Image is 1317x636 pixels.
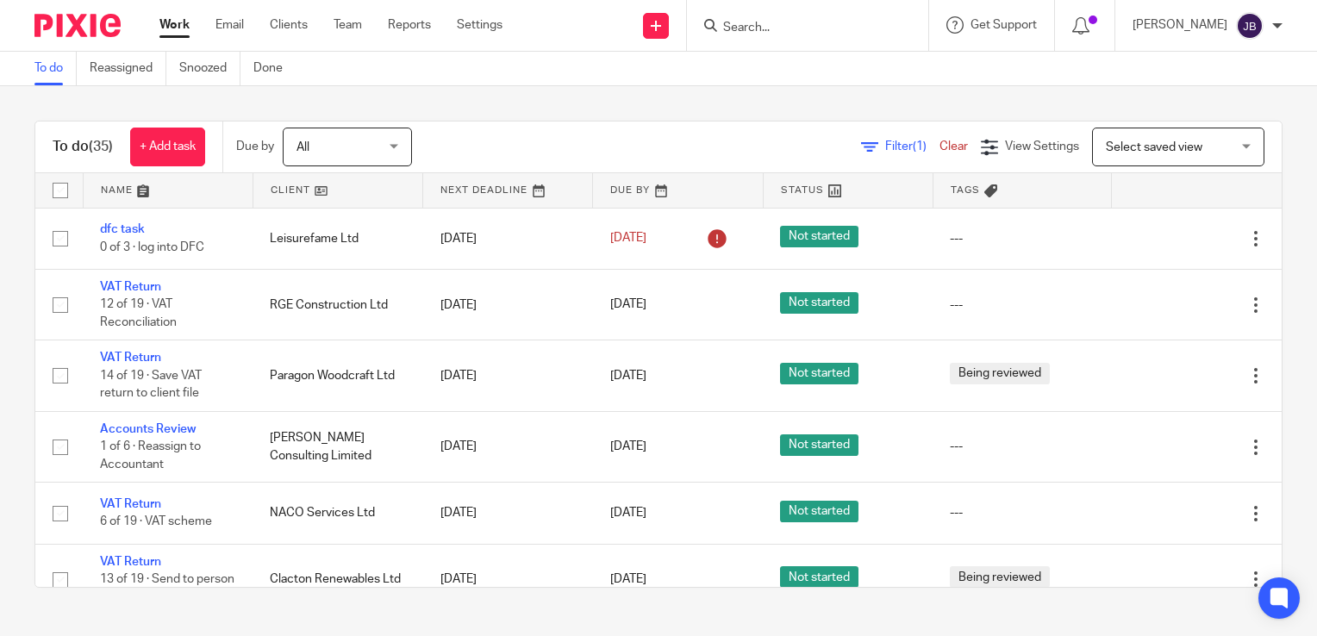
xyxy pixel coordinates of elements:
span: Not started [780,226,858,247]
td: Leisurefame Ltd [253,208,422,269]
a: Done [253,52,296,85]
a: Reassigned [90,52,166,85]
span: Not started [780,566,858,588]
div: --- [950,296,1094,314]
a: Settings [457,16,502,34]
a: Reports [388,16,431,34]
span: Not started [780,292,858,314]
span: [DATE] [610,441,646,453]
td: Paragon Woodcraft Ltd [253,340,422,411]
img: Pixie [34,14,121,37]
input: Search [721,21,877,36]
a: + Add task [130,128,205,166]
span: Being reviewed [950,566,1050,588]
span: 0 of 3 · log into DFC [100,241,204,253]
a: VAT Return [100,281,161,293]
a: Team [334,16,362,34]
td: [DATE] [423,340,593,411]
a: Snoozed [179,52,240,85]
span: Being reviewed [950,363,1050,384]
span: (35) [89,140,113,153]
a: Email [215,16,244,34]
span: Get Support [971,19,1037,31]
img: svg%3E [1236,12,1264,40]
span: 12 of 19 · VAT Reconciliation [100,299,177,329]
a: Accounts Review [100,423,196,435]
td: [DATE] [423,483,593,544]
span: Not started [780,434,858,456]
div: --- [950,230,1094,247]
a: Clear [939,140,968,153]
span: [DATE] [610,299,646,311]
span: Tags [951,185,980,195]
span: [DATE] [610,233,646,245]
span: All [296,141,309,153]
a: Work [159,16,190,34]
a: dfc task [100,223,145,235]
a: VAT Return [100,352,161,364]
td: [DATE] [423,544,593,614]
h1: To do [53,138,113,156]
p: Due by [236,138,274,155]
p: [PERSON_NAME] [1133,16,1227,34]
span: (1) [913,140,927,153]
span: 1 of 6 · Reassign to Accountant [100,440,201,471]
a: Clients [270,16,308,34]
span: Not started [780,363,858,384]
td: [PERSON_NAME] Consulting Limited [253,411,422,482]
span: Not started [780,501,858,522]
td: Clacton Renewables Ltd [253,544,422,614]
span: 6 of 19 · VAT scheme [100,516,212,528]
td: [DATE] [423,411,593,482]
div: --- [950,504,1094,521]
td: NACO Services Ltd [253,483,422,544]
span: 13 of 19 · Send to person who is doing VAT check [100,573,234,603]
a: VAT Return [100,498,161,510]
span: [DATE] [610,573,646,585]
div: --- [950,438,1094,455]
span: 14 of 19 · Save VAT return to client file [100,370,202,400]
span: [DATE] [610,370,646,382]
a: To do [34,52,77,85]
span: Select saved view [1106,141,1202,153]
span: Filter [885,140,939,153]
td: [DATE] [423,269,593,340]
span: View Settings [1005,140,1079,153]
span: [DATE] [610,507,646,519]
td: [DATE] [423,208,593,269]
a: VAT Return [100,556,161,568]
td: RGE Construction Ltd [253,269,422,340]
